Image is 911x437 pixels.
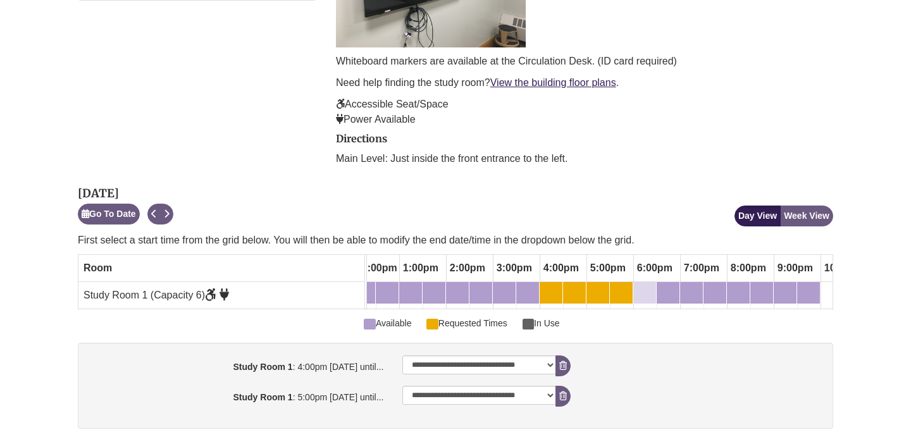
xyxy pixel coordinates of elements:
p: Accessible Seat/Space Power Available [336,97,833,127]
a: 12:30pm Tuesday, September 9, 2025 - Study Room 1 - Available [376,282,399,304]
a: 6:30pm Tuesday, September 9, 2025 - Study Room 1 - Available [657,282,679,304]
a: 1:30pm Tuesday, September 9, 2025 - Study Room 1 - Available [423,282,445,304]
a: 5:30pm Tuesday, September 9, 2025 - Study Room 1 - Available [610,282,633,304]
button: Week View [780,206,833,226]
a: 5:00pm Tuesday, September 9, 2025 - Study Room 1 - Available [586,282,609,304]
span: 9:00pm [774,257,816,279]
h2: Directions [336,133,833,145]
span: 3:00pm [493,257,535,279]
a: View the building floor plans [490,77,616,88]
a: 8:00pm Tuesday, September 9, 2025 - Study Room 1 - Available [727,282,750,304]
a: 2:30pm Tuesday, September 9, 2025 - Study Room 1 - Available [469,282,492,304]
div: directions [336,133,833,166]
a: 1:00pm Tuesday, September 9, 2025 - Study Room 1 - Available [399,282,422,304]
span: 12:00pm [353,257,400,279]
a: 9:00pm Tuesday, September 9, 2025 - Study Room 1 - Available [774,282,796,304]
label: : 4:00pm [DATE] until... [81,355,393,374]
p: Main Level: Just inside the front entrance to the left. [336,151,833,166]
a: 8:30pm Tuesday, September 9, 2025 - Study Room 1 - Available [750,282,773,304]
a: 9:30pm Tuesday, September 9, 2025 - Study Room 1 - Available [797,282,820,304]
span: Available [364,316,411,330]
button: Next [160,204,173,225]
h2: [DATE] [78,187,173,200]
a: 4:30pm Tuesday, September 9, 2025 - Study Room 1 - Available [563,282,586,304]
button: Previous [147,204,161,225]
strong: Study Room 1 [233,392,293,402]
p: Whiteboard markers are available at the Circulation Desk. (ID card required) [336,54,833,69]
span: 2:00pm [447,257,488,279]
span: 4:00pm [540,257,582,279]
button: Day View [734,206,781,226]
span: Requested Times [426,316,507,330]
span: In Use [523,316,560,330]
a: 3:30pm Tuesday, September 9, 2025 - Study Room 1 - Available [516,282,539,304]
span: 8:00pm [728,257,769,279]
p: First select a start time from the grid below. You will then be able to modify the end date/time ... [78,233,833,248]
a: 4:00pm Tuesday, September 9, 2025 - Study Room 1 - Available [540,282,562,304]
a: 6:00pm Tuesday, September 9, 2025 - Study Room 1 - Available [633,282,656,304]
a: 7:30pm Tuesday, September 9, 2025 - Study Room 1 - Available [703,282,726,304]
p: Need help finding the study room? . [336,75,833,90]
span: Study Room 1 (Capacity 6) [84,290,229,300]
a: 3:00pm Tuesday, September 9, 2025 - Study Room 1 - Available [493,282,516,304]
span: 7:00pm [681,257,722,279]
span: 1:00pm [400,257,442,279]
button: Go To Date [78,204,140,225]
label: : 5:00pm [DATE] until... [81,386,393,404]
span: 5:00pm [587,257,629,279]
a: 7:00pm Tuesday, September 9, 2025 - Study Room 1 - Available [680,282,703,304]
a: 2:00pm Tuesday, September 9, 2025 - Study Room 1 - Available [446,282,469,304]
span: Room [84,262,112,273]
strong: Study Room 1 [233,362,293,372]
span: 10:00pm [821,257,869,279]
span: 6:00pm [634,257,676,279]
